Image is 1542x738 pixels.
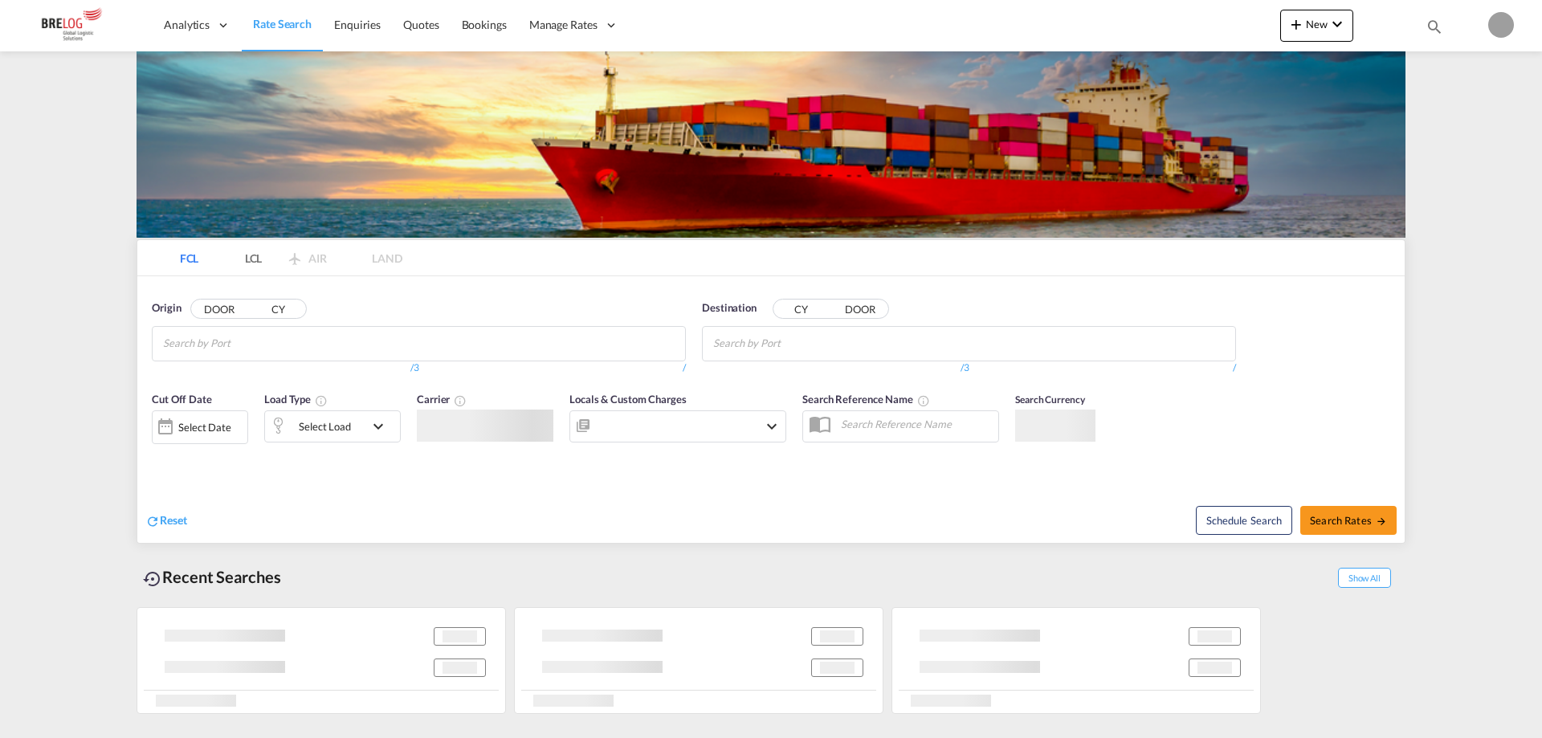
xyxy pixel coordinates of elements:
[403,18,439,31] span: Quotes
[152,410,248,443] div: Select Date
[145,240,402,275] md-pagination-wrapper: Use the left and right arrow keys to navigate between tabs
[152,300,181,316] span: Origin
[152,442,164,463] md-datepicker: Select
[773,300,830,318] button: CY
[210,240,274,275] md-tab-item: LCL
[250,300,306,318] button: CY
[145,512,187,529] div: icon-refreshReset
[1426,18,1443,35] md-icon: icon-magnify
[1015,393,1085,406] span: Search Currency
[529,17,598,33] span: Manage Rates
[315,393,328,406] md-icon: icon-information-outline
[191,300,247,318] button: DOOR
[702,361,969,375] div: /3
[161,327,322,357] md-chips-wrap: Chips container. Enter the text area, then type text, and press enter to add a chip.
[145,513,160,528] md-icon: icon-refresh
[152,361,419,375] div: /3
[832,300,888,318] button: DOOR
[137,559,288,595] div: Recent Searches
[334,18,381,31] span: Enquiries
[917,393,930,406] md-icon: Your search will be saved by the below given name
[253,17,312,31] span: Rate Search
[143,569,162,589] md-icon: icon-backup-restore
[417,393,467,406] span: Carrier
[1196,505,1292,534] button: Note: By default Schedule search will only considerorigin ports, destination ports and cut off da...
[713,331,866,357] input: Search by Port
[160,512,187,526] span: Reset
[1287,14,1306,34] md-icon: icon-plus 400-fg
[419,361,687,375] div: /
[833,412,998,436] input: Search Reference Name
[152,393,212,406] span: Cut Off Date
[1280,10,1353,42] button: icon-plus 400-fgNewicon-chevron-down
[454,393,467,406] md-icon: The selected Trucker/Carrierwill be displayed in the rate results If the rates are from another f...
[1300,505,1397,534] button: Search Ratesicon-arrow-right
[802,393,930,406] span: Search Reference Name
[762,416,781,435] md-icon: icon-chevron-down
[264,393,328,406] span: Load Type
[24,7,133,43] img: daae70a0ee2511ecb27c1fb462fa6191.png
[1328,14,1347,34] md-icon: icon-chevron-down
[702,300,757,316] span: Destination
[969,361,1237,375] div: /
[711,327,872,357] md-chips-wrap: Chips container. Enter the text area, then type text, and press enter to add a chip.
[1376,516,1387,527] md-icon: icon-arrow-right
[164,17,210,33] span: Analytics
[264,410,401,442] div: Select Loadicon-chevron-down
[1453,11,1488,40] div: Help
[1453,11,1480,39] span: Help
[569,393,687,406] span: Locals & Custom Charges
[145,240,210,275] md-tab-item: FCL
[163,331,316,357] input: Search by Port
[1287,18,1347,31] span: New
[178,420,231,434] div: Select Date
[462,18,507,31] span: Bookings
[137,276,1405,542] div: OriginDOOR CY Chips container. Enter the text area, then type text, and press enter to add a chip...
[1426,18,1443,42] div: icon-magnify
[369,416,396,435] md-icon: icon-chevron-down
[1310,513,1387,526] span: Search Rates
[569,410,786,442] div: icon-chevron-down
[1338,568,1391,588] span: Show All
[299,414,351,437] div: Select Load
[137,51,1405,238] img: LCL+%26+FCL+BACKGROUND.png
